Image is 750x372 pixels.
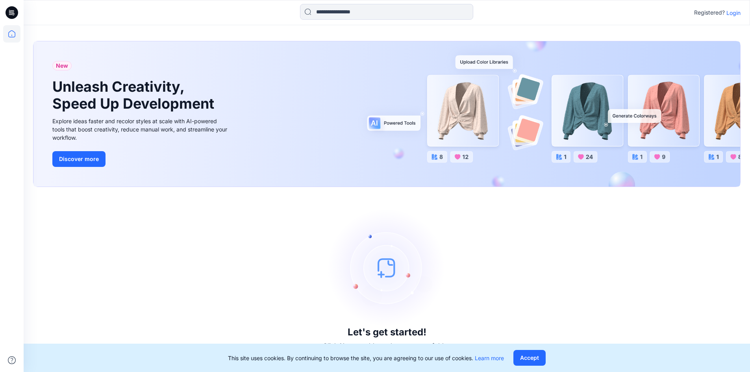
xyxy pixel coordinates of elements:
p: Login [726,9,741,17]
p: Registered? [694,8,725,17]
a: Learn more [475,355,504,361]
p: Click New to add a style or create a folder. [323,341,451,350]
button: Accept [513,350,546,366]
h1: Unleash Creativity, Speed Up Development [52,78,218,112]
img: empty-state-image.svg [328,209,446,327]
p: This site uses cookies. By continuing to browse the site, you are agreeing to our use of cookies. [228,354,504,362]
button: Discover more [52,151,106,167]
span: New [56,61,68,70]
h3: Let's get started! [348,327,426,338]
div: Explore ideas faster and recolor styles at scale with AI-powered tools that boost creativity, red... [52,117,230,142]
a: Discover more [52,151,230,167]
